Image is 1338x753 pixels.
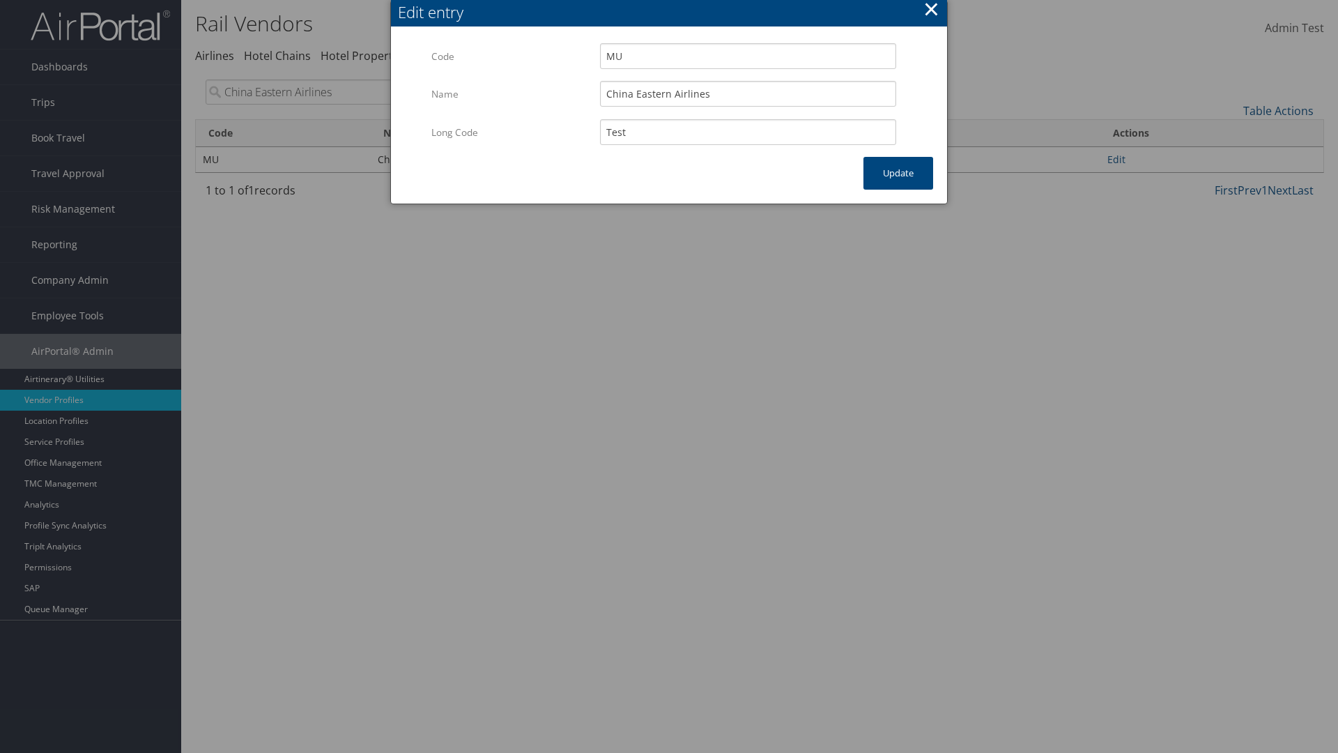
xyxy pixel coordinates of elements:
label: Name [431,81,590,107]
label: Long Code [431,119,590,146]
label: Code [431,43,590,70]
button: Update [863,157,933,190]
div: Edit entry [398,1,947,23]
